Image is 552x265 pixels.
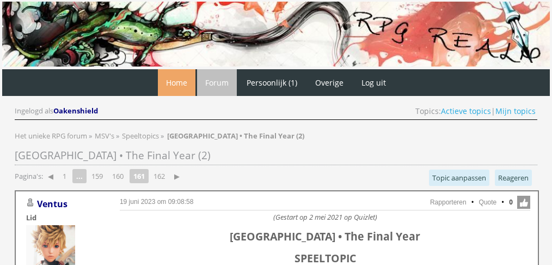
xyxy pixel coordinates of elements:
[89,131,92,141] span: »
[95,131,114,141] span: MSV's
[415,106,536,116] span: Topics: |
[116,131,119,141] span: »
[120,198,193,206] a: 19 juni 2023 om 09:08:58
[170,168,184,184] a: ▶
[495,106,536,116] a: Mijn topics
[87,168,107,184] a: 159
[95,131,116,141] a: MSV's
[15,148,211,162] span: [GEOGRAPHIC_DATA] • The Final Year (2)
[122,131,161,141] a: Speeltopics
[130,169,149,183] strong: 161
[197,69,237,96] a: Forum
[441,106,491,116] a: Actieve topics
[44,168,58,184] a: ◀
[37,198,68,210] a: Ventus
[161,131,164,141] span: »
[72,169,87,183] span: ...
[15,131,87,141] span: Het unieke RPG forum
[149,168,169,184] a: 162
[15,131,89,141] a: Het unieke RPG forum
[158,69,195,96] a: Home
[307,69,352,96] a: Overige
[238,69,305,96] a: Persoonlijk (1)
[26,213,102,222] div: Lid
[15,106,100,116] div: Ingelogd als
[353,69,394,96] a: Log uit
[167,131,304,141] strong: [GEOGRAPHIC_DATA] • The Final Year (2)
[122,131,159,141] span: Speeltopics
[495,170,532,186] a: Reageren
[517,196,530,209] span: Like deze post
[53,106,98,116] span: Oakenshield
[15,171,43,182] span: Pagina's:
[273,212,377,222] i: (Gestart op 2 mei 2021 op Quizlet)
[429,170,489,186] a: Topic aanpassen
[58,168,71,184] a: 1
[108,168,128,184] a: 160
[479,198,497,206] a: Quote
[26,198,35,207] img: Gebruiker is offline
[509,197,513,207] span: 0
[2,2,550,67] img: RPG Realm - Banner
[53,106,100,116] a: Oakenshield
[430,198,467,206] a: Rapporteren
